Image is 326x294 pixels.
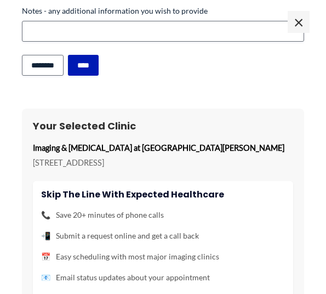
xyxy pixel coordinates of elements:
[33,120,293,132] h3: Your Selected Clinic
[33,140,293,155] p: Imaging & [MEDICAL_DATA] at [GEOGRAPHIC_DATA][PERSON_NAME]
[33,155,293,170] p: [STREET_ADDRESS]
[41,270,285,285] li: Email status updates about your appointment
[22,5,304,16] label: Notes - any additional information you wish to provide
[41,229,285,243] li: Submit a request online and get a call back
[41,250,50,264] span: 📅
[41,208,50,222] span: 📞
[41,208,285,222] li: Save 20+ minutes of phone calls
[41,270,50,285] span: 📧
[41,250,285,264] li: Easy scheduling with most major imaging clinics
[288,11,310,33] span: ×
[41,189,285,200] h4: Skip the line with Expected Healthcare
[41,229,50,243] span: 📲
